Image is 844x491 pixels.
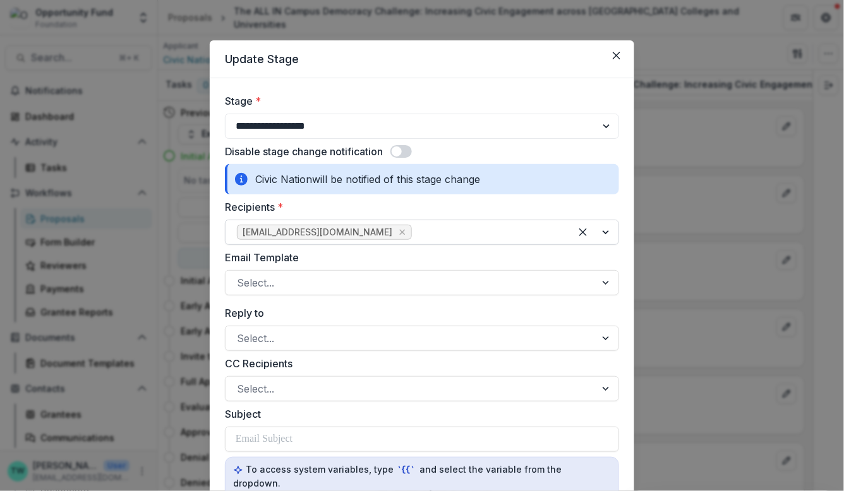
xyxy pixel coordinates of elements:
[606,45,627,66] button: Close
[396,226,409,239] div: Remove shira@civicnation.org
[225,199,612,215] label: Recipients
[233,463,611,490] p: To access system variables, type and select the variable from the dropdown.
[396,463,418,476] code: `{{`
[573,222,593,242] div: Clear selected options
[225,164,619,194] div: Civic Nation will be notified of this stage change
[225,305,612,321] label: Reply to
[210,40,634,78] header: Update Stage
[225,144,383,159] label: Disable stage change notification
[225,356,612,371] label: CC Recipients
[225,93,612,109] label: Stage
[225,250,612,265] label: Email Template
[225,406,612,422] label: Subject
[243,227,392,238] span: [EMAIL_ADDRESS][DOMAIN_NAME]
